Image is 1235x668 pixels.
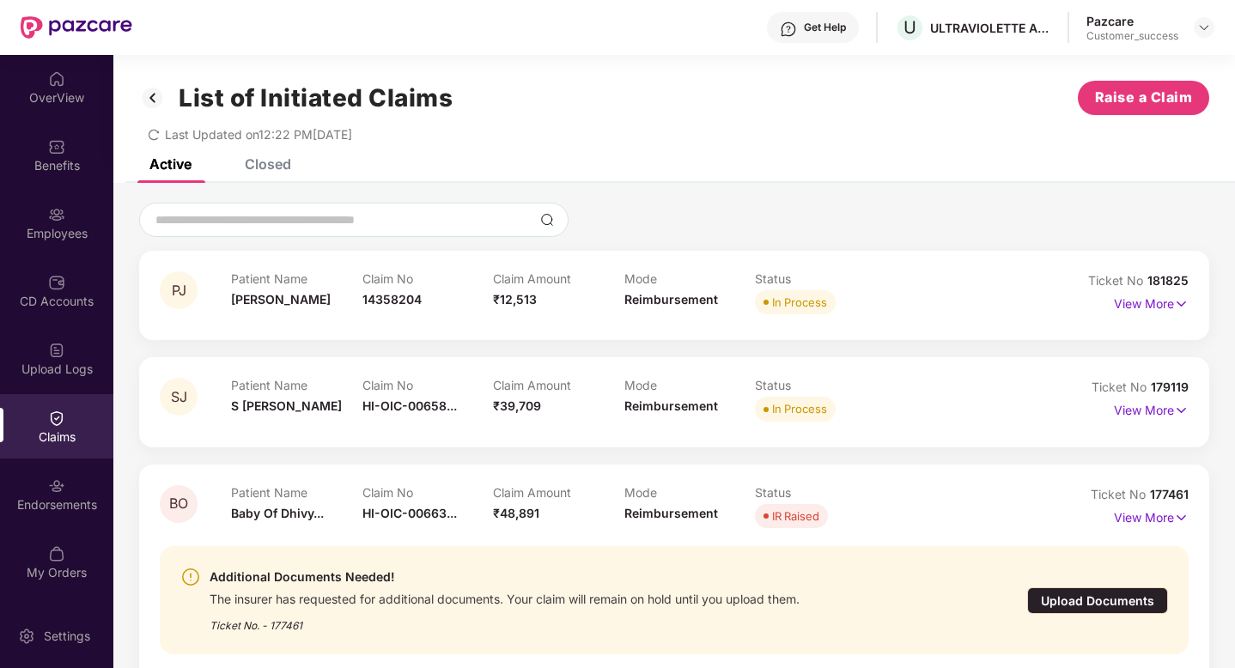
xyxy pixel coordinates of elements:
[362,398,457,413] span: HI-OIC-00658...
[493,485,624,500] p: Claim Amount
[231,378,362,392] p: Patient Name
[1174,508,1189,527] img: svg+xml;base64,PHN2ZyB4bWxucz0iaHR0cDovL3d3dy53My5vcmcvMjAwMC9zdmciIHdpZHRoPSIxNyIgaGVpZ2h0PSIxNy...
[172,283,186,298] span: PJ
[165,127,352,142] span: Last Updated on 12:22 PM[DATE]
[624,398,718,413] span: Reimbursement
[804,21,846,34] div: Get Help
[48,206,65,223] img: svg+xml;base64,PHN2ZyBpZD0iRW1wbG95ZWVzIiB4bWxucz0iaHR0cDovL3d3dy53My5vcmcvMjAwMC9zdmciIHdpZHRoPS...
[1174,401,1189,420] img: svg+xml;base64,PHN2ZyB4bWxucz0iaHR0cDovL3d3dy53My5vcmcvMjAwMC9zdmciIHdpZHRoPSIxNyIgaGVpZ2h0PSIxNy...
[1114,290,1189,313] p: View More
[39,628,95,645] div: Settings
[1174,295,1189,313] img: svg+xml;base64,PHN2ZyB4bWxucz0iaHR0cDovL3d3dy53My5vcmcvMjAwMC9zdmciIHdpZHRoPSIxNyIgaGVpZ2h0PSIxNy...
[624,378,756,392] p: Mode
[48,545,65,562] img: svg+xml;base64,PHN2ZyBpZD0iTXlfT3JkZXJzIiBkYXRhLW5hbWU9Ik15IE9yZGVycyIgeG1sbnM9Imh0dHA6Ly93d3cudz...
[772,507,819,525] div: IR Raised
[903,17,916,38] span: U
[231,292,331,307] span: [PERSON_NAME]
[171,390,187,404] span: SJ
[624,506,718,520] span: Reimbursement
[772,294,827,311] div: In Process
[1086,13,1178,29] div: Pazcare
[362,506,457,520] span: HI-OIC-00663...
[755,271,886,286] p: Status
[362,378,494,392] p: Claim No
[210,607,800,634] div: Ticket No. - 177461
[231,485,362,500] p: Patient Name
[139,83,167,112] img: svg+xml;base64,PHN2ZyB3aWR0aD0iMzIiIGhlaWdodD0iMzIiIHZpZXdCb3g9IjAgMCAzMiAzMiIgZmlsbD0ibm9uZSIgeG...
[179,83,453,112] h1: List of Initiated Claims
[493,398,541,413] span: ₹39,709
[772,400,827,417] div: In Process
[780,21,797,38] img: svg+xml;base64,PHN2ZyBpZD0iSGVscC0zMngzMiIgeG1sbnM9Imh0dHA6Ly93d3cudzMub3JnLzIwMDAvc3ZnIiB3aWR0aD...
[1114,397,1189,420] p: View More
[493,506,539,520] span: ₹48,891
[148,127,160,142] span: redo
[1147,273,1189,288] span: 181825
[1092,380,1151,394] span: Ticket No
[149,155,192,173] div: Active
[1078,81,1209,115] button: Raise a Claim
[624,292,718,307] span: Reimbursement
[48,410,65,427] img: svg+xml;base64,PHN2ZyBpZD0iQ2xhaW0iIHhtbG5zPSJodHRwOi8vd3d3LnczLm9yZy8yMDAwL3N2ZyIgd2lkdGg9IjIwIi...
[210,567,800,587] div: Additional Documents Needed!
[169,496,188,511] span: BO
[231,506,324,520] span: Baby Of Dhivy...
[1151,380,1189,394] span: 179119
[48,70,65,88] img: svg+xml;base64,PHN2ZyBpZD0iSG9tZSIgeG1sbnM9Imh0dHA6Ly93d3cudzMub3JnLzIwMDAvc3ZnIiB3aWR0aD0iMjAiIG...
[48,274,65,291] img: svg+xml;base64,PHN2ZyBpZD0iQ0RfQWNjb3VudHMiIGRhdGEtbmFtZT0iQ0QgQWNjb3VudHMiIHhtbG5zPSJodHRwOi8vd3...
[210,587,800,607] div: The insurer has requested for additional documents. Your claim will remain on hold until you uplo...
[1086,29,1178,43] div: Customer_success
[48,138,65,155] img: svg+xml;base64,PHN2ZyBpZD0iQmVuZWZpdHMiIHhtbG5zPSJodHRwOi8vd3d3LnczLm9yZy8yMDAwL3N2ZyIgd2lkdGg9Ij...
[180,567,201,587] img: svg+xml;base64,PHN2ZyBpZD0iV2FybmluZ18tXzI0eDI0IiBkYXRhLW5hbWU9Ildhcm5pbmcgLSAyNHgyNCIgeG1sbnM9Im...
[1095,87,1193,108] span: Raise a Claim
[755,378,886,392] p: Status
[1150,487,1189,501] span: 177461
[231,398,342,413] span: S [PERSON_NAME]
[362,292,422,307] span: 14358204
[21,16,132,39] img: New Pazcare Logo
[362,485,494,500] p: Claim No
[493,271,624,286] p: Claim Amount
[48,342,65,359] img: svg+xml;base64,PHN2ZyBpZD0iVXBsb2FkX0xvZ3MiIGRhdGEtbmFtZT0iVXBsb2FkIExvZ3MiIHhtbG5zPSJodHRwOi8vd3...
[930,20,1050,36] div: ULTRAVIOLETTE AUTOMOTIVE PRIVATE LIMITED
[1197,21,1211,34] img: svg+xml;base64,PHN2ZyBpZD0iRHJvcGRvd24tMzJ4MzIiIHhtbG5zPSJodHRwOi8vd3d3LnczLm9yZy8yMDAwL3N2ZyIgd2...
[1088,273,1147,288] span: Ticket No
[493,292,537,307] span: ₹12,513
[231,271,362,286] p: Patient Name
[362,271,494,286] p: Claim No
[540,213,554,227] img: svg+xml;base64,PHN2ZyBpZD0iU2VhcmNoLTMyeDMyIiB4bWxucz0iaHR0cDovL3d3dy53My5vcmcvMjAwMC9zdmciIHdpZH...
[245,155,291,173] div: Closed
[755,485,886,500] p: Status
[1027,587,1168,614] div: Upload Documents
[1114,504,1189,527] p: View More
[624,271,756,286] p: Mode
[493,378,624,392] p: Claim Amount
[48,477,65,495] img: svg+xml;base64,PHN2ZyBpZD0iRW5kb3JzZW1lbnRzIiB4bWxucz0iaHR0cDovL3d3dy53My5vcmcvMjAwMC9zdmciIHdpZH...
[18,628,35,645] img: svg+xml;base64,PHN2ZyBpZD0iU2V0dGluZy0yMHgyMCIgeG1sbnM9Imh0dHA6Ly93d3cudzMub3JnLzIwMDAvc3ZnIiB3aW...
[1091,487,1150,501] span: Ticket No
[624,485,756,500] p: Mode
